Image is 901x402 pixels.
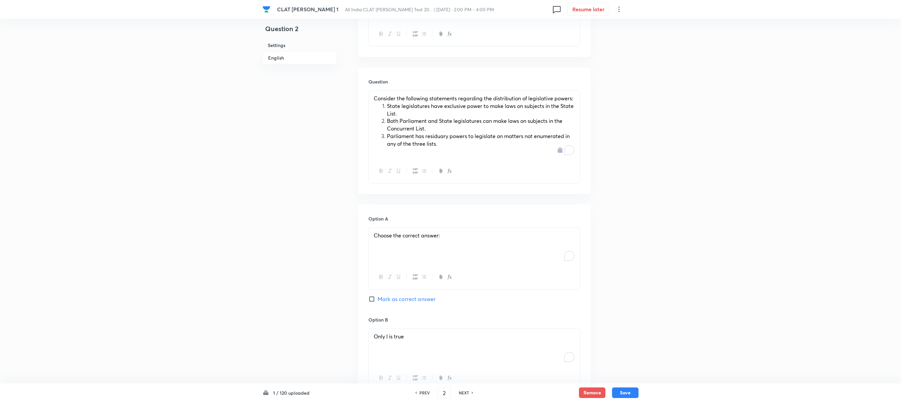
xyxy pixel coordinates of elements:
[387,132,570,147] span: Parliament has residuary powers to legislate on matters not enumerated in any of the three lists.
[387,117,562,132] span: Both Parliament and State legislatures can make laws on subjects in the Concurrent List.
[459,390,469,396] h6: NEXT
[378,295,436,303] span: Mark as correct answer
[262,24,337,39] h4: Question 2
[277,6,338,13] span: CLAT [PERSON_NAME] 1
[419,390,430,396] h6: PREV
[374,95,573,102] span: Consider the following statements regarding the distribution of legislative powers:
[369,329,580,366] div: To enrich screen reader interactions, please activate Accessibility in Grammarly extension settings
[374,333,404,340] span: Only I is true
[369,228,580,265] div: To enrich screen reader interactions, please activate Accessibility in Grammarly extension settings
[262,5,272,13] a: Company Logo
[387,102,574,117] span: State legislatures have exclusive power to make laws on subjects in the State List.
[262,51,337,64] h6: English
[262,5,270,13] img: Company Logo
[368,78,580,85] h6: Question
[273,389,309,396] h6: 1 / 120 uploaded
[374,232,440,239] span: Choose the correct answer:
[368,316,580,323] h6: Option B
[612,387,639,398] button: Save
[262,39,337,51] h6: Settings
[567,3,610,16] button: Resume later
[368,215,580,222] h6: Option A
[345,6,494,13] span: All India CLAT [PERSON_NAME] Test 20... | [DATE] · 2:00 PM - 4:00 PM
[369,91,580,159] div: To enrich screen reader interactions, please activate Accessibility in Grammarly extension settings
[579,387,605,398] button: Remove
